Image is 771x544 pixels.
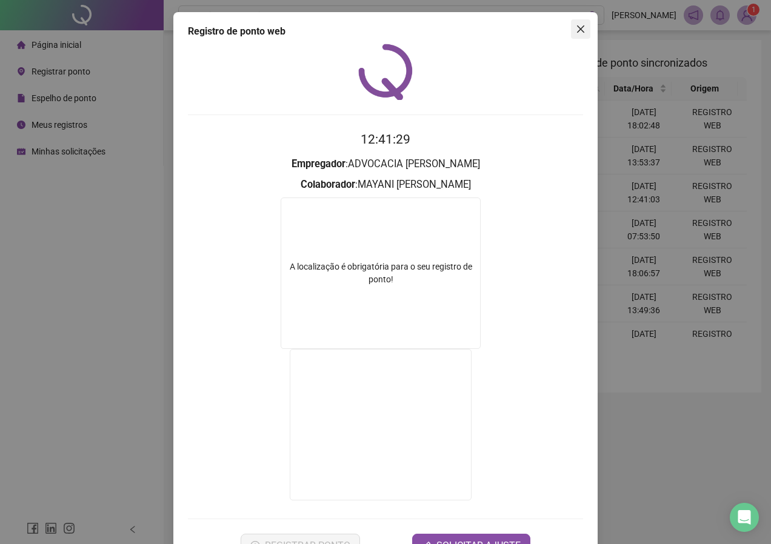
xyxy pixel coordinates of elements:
[358,44,413,100] img: QRPoint
[292,158,345,170] strong: Empregador
[188,177,583,193] h3: : MAYANI [PERSON_NAME]
[188,24,583,39] div: Registro de ponto web
[571,19,590,39] button: Close
[730,503,759,532] div: Open Intercom Messenger
[361,132,410,147] time: 12:41:29
[188,156,583,172] h3: : ADVOCACIA [PERSON_NAME]
[301,179,355,190] strong: Colaborador
[576,24,586,34] span: close
[281,260,480,286] div: A localização é obrigatória para o seu registro de ponto!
